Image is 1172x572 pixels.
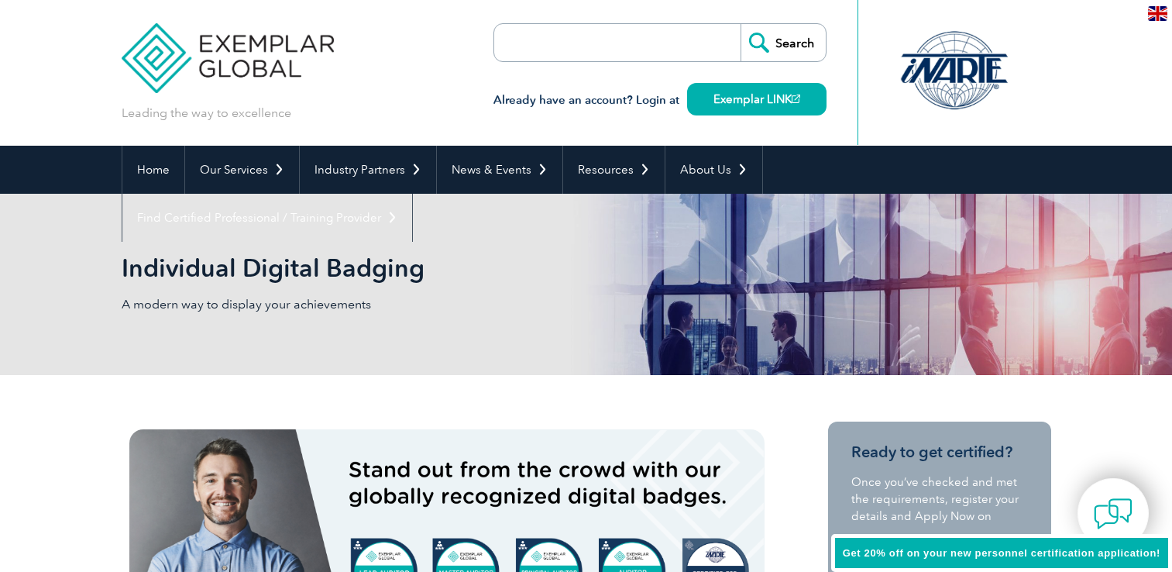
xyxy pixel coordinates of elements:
[665,146,762,194] a: About Us
[300,146,436,194] a: Industry Partners
[122,296,586,313] p: A modern way to display your achievements
[185,146,299,194] a: Our Services
[687,83,827,115] a: Exemplar LINK
[851,443,1028,462] h3: Ready to get certified?
[1094,494,1132,533] img: contact-chat.png
[122,256,772,281] h2: Individual Digital Badging
[843,547,1160,559] span: Get 20% off on your new personnel certification application!
[122,105,291,122] p: Leading the way to excellence
[1148,6,1167,21] img: en
[563,146,665,194] a: Resources
[851,474,1028,525] p: Once you’ve checked and met the requirements, register your details and Apply Now on
[122,146,184,194] a: Home
[792,95,800,103] img: open_square.png
[493,91,827,110] h3: Already have an account? Login at
[122,194,412,242] a: Find Certified Professional / Training Provider
[741,24,826,61] input: Search
[437,146,562,194] a: News & Events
